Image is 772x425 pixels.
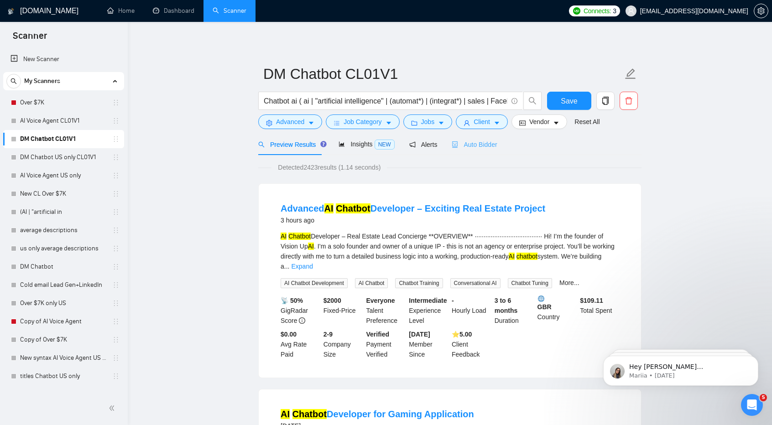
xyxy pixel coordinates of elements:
a: titles Chatbot US only [20,367,107,385]
span: double-left [109,404,118,413]
button: search [6,74,21,88]
div: Country [536,295,579,326]
a: us only average descriptions [20,239,107,258]
a: DM Chatbot US only CL01V1 [20,148,107,166]
span: holder [112,373,120,380]
span: user [628,8,634,14]
b: ⭐️ 5.00 [452,331,472,338]
mark: chatbot [516,253,537,260]
div: Avg Rate Paid [279,329,322,359]
img: logo [8,4,14,19]
a: DM Chatbot [20,258,107,276]
button: setting [754,4,768,18]
mark: Chatbot [336,203,370,213]
a: New Scanner [10,50,117,68]
mark: Chatbot [288,233,311,240]
b: Intermediate [409,297,447,304]
a: DM Chatbot CL01V1 [20,130,107,148]
button: settingAdvancedcaret-down [258,114,322,129]
div: Talent Preference [365,295,407,326]
button: userClientcaret-down [456,114,508,129]
span: search [524,97,541,105]
span: notification [409,141,416,148]
span: Alerts [409,141,438,148]
span: Jobs [421,117,435,127]
span: holder [112,154,120,161]
span: holder [112,245,120,252]
a: AdvancedAI ChatbotDeveloper – Exciting Real Estate Project [281,203,545,213]
span: holder [112,263,120,270]
button: search [523,92,542,110]
a: searchScanner [213,7,246,15]
span: holder [112,300,120,307]
div: 3 hours ago [281,215,545,226]
span: AI Chatbot [355,278,388,288]
a: Cold email Lead Gen+LinkedIn [20,276,107,294]
input: Search Freelance Jobs... [264,95,507,107]
a: setting [754,7,768,15]
a: Copy of AI Voice Agent [20,312,107,331]
span: holder [112,391,120,398]
div: Experience Level [407,295,450,326]
span: Advanced [276,117,304,127]
b: $ 2000 [323,297,341,304]
a: AI Voice Agent US only [20,166,107,185]
button: Save [547,92,591,110]
button: barsJob Categorycaret-down [326,114,399,129]
button: idcardVendorcaret-down [511,114,567,129]
span: caret-down [494,119,500,126]
span: copy [597,97,614,105]
a: new syntax DM Chatbot US only [20,385,107,404]
span: caret-down [438,119,444,126]
a: Over $7K [20,93,107,112]
button: copy [596,92,615,110]
a: homeHome [107,7,135,15]
span: holder [112,172,120,179]
span: search [7,78,21,84]
span: holder [112,190,120,197]
a: Over $7K only US [20,294,107,312]
span: info-circle [511,98,517,104]
span: Connects: [584,6,611,16]
li: New Scanner [3,50,124,68]
span: Scanner [5,29,54,48]
span: 3 [613,6,616,16]
mark: AI [308,243,314,250]
b: $ 109.11 [580,297,603,304]
a: Reset All [574,117,600,127]
span: caret-down [308,119,314,126]
span: Preview Results [258,141,324,148]
b: 3 to 6 months [495,297,518,314]
a: AI ChatbotDeveloper for Gaming Application [281,409,474,419]
span: Detected 2423 results (1.14 seconds) [271,162,387,172]
a: New CL Over $7K [20,185,107,203]
span: holder [112,208,120,216]
span: setting [266,119,272,126]
span: Chatbot Tuning [508,278,552,288]
span: robot [452,141,458,148]
span: holder [112,99,120,106]
a: New syntax AI Voice Agent US only [20,349,107,367]
span: holder [112,135,120,143]
span: holder [112,281,120,289]
span: user [464,119,470,126]
b: 📡 50% [281,297,303,304]
b: [DATE] [409,331,430,338]
span: Client [474,117,490,127]
span: My Scanners [24,72,60,90]
a: AI Voice Agent CL01V1 [20,112,107,130]
b: Verified [366,331,390,338]
span: caret-down [553,119,559,126]
iframe: Intercom notifications message [589,337,772,400]
div: Hourly Load [450,295,493,326]
span: Auto Bidder [452,141,497,148]
div: Client Feedback [450,329,493,359]
span: Insights [339,140,394,148]
span: Job Category [344,117,381,127]
span: AI Chatbot Development [281,278,348,288]
b: - [452,297,454,304]
mark: AI [509,253,515,260]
